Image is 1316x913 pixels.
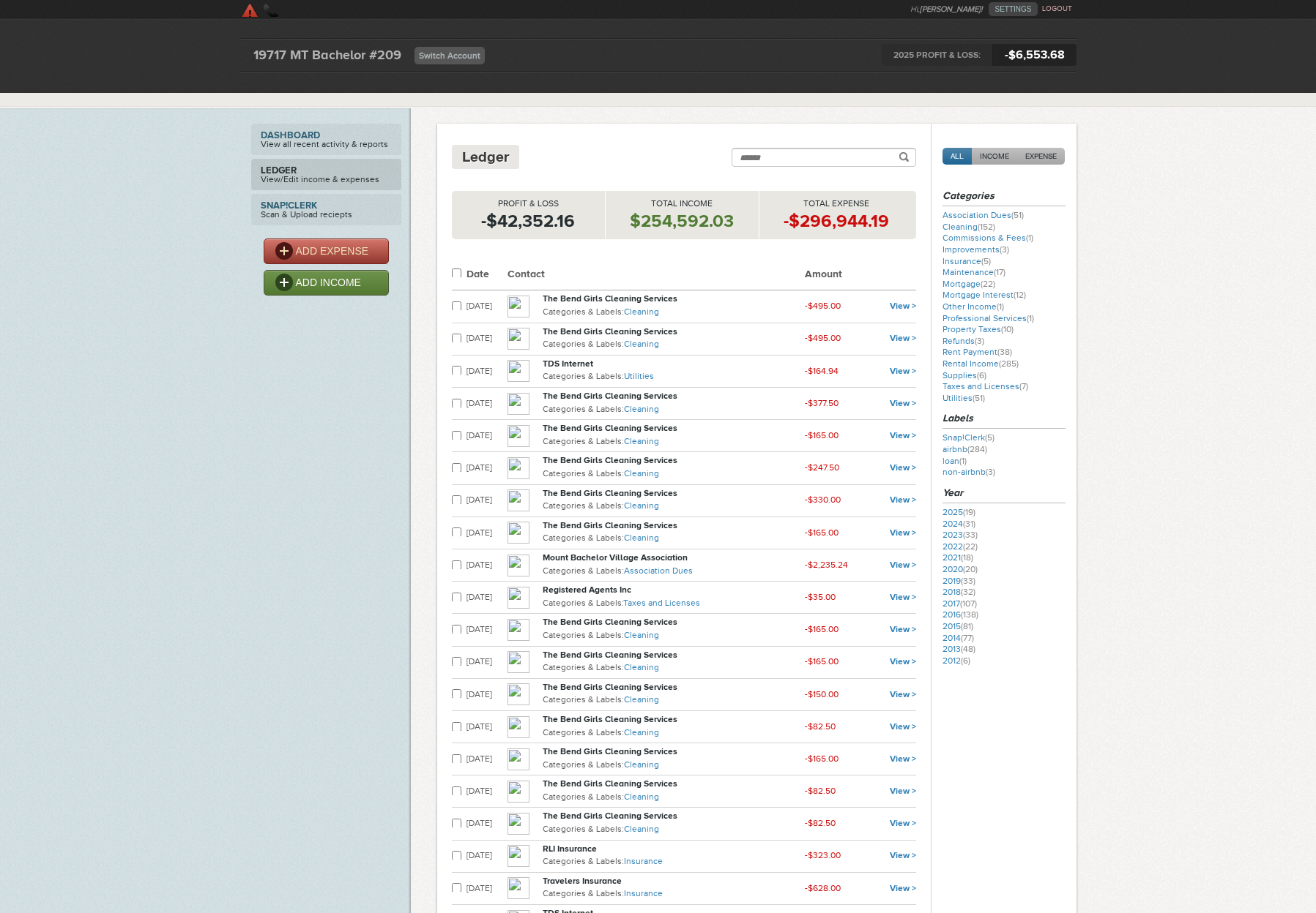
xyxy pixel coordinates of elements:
span: (3) [975,336,984,346]
a: View > [890,818,916,828]
a: Snap!Clerk [943,432,995,443]
span: 2025 PROFIT & LOSS: [882,44,992,66]
a: Cleaning [624,500,659,511]
a: Supplies [943,370,986,380]
strong: The Bend Girls Cleaning Services [543,746,677,756]
small: -$165.00 [805,527,839,538]
a: 2022 [943,541,978,552]
strong: The Bend Girls Cleaning Services [543,650,677,660]
a: View > [890,656,916,666]
a: View > [890,301,916,311]
td: [DATE] [466,452,508,484]
a: Professional Services [943,313,1034,323]
small: -$377.50 [805,398,839,408]
p: Categories & Labels: [543,402,805,417]
td: [DATE] [466,614,508,646]
a: Cleaning [624,792,659,802]
a: 2012 [943,655,970,666]
a: 2019 [943,576,975,586]
a: 2017 [943,598,977,609]
a: View > [890,560,916,570]
td: [DATE] [466,323,508,355]
span: (6) [961,655,970,666]
span: (6) [977,370,986,380]
td: [DATE] [466,388,508,420]
span: (10) [1001,324,1014,334]
span: (1) [1026,233,1033,243]
span: (1) [959,456,967,466]
a: Association Dues [624,566,693,576]
small: -$2,235.24 [805,560,848,570]
h3: Year [943,486,1066,503]
a: Improvements [943,244,1009,255]
li: Hi, [910,2,989,16]
a: Switch Account [414,47,485,64]
span: (22) [981,279,995,289]
span: (1) [1027,313,1034,323]
a: Property Taxes [943,324,1014,334]
td: [DATE] [466,840,508,872]
p: Categories & Labels: [543,628,805,643]
small: -$628.00 [805,883,841,893]
td: [DATE] [466,355,508,387]
a: 2021 [943,552,973,563]
h4: Ledger [462,148,509,166]
a: Commissions & Fees [943,233,1033,243]
td: [DATE] [466,549,508,581]
strong: $254,592.03 [630,211,734,230]
span: (33) [963,530,978,540]
a: Cleaning [624,339,659,349]
strong: Travelers Insurance [543,876,622,886]
p: Categories & Labels: [543,661,805,675]
a: Taxes and Licenses [943,381,1028,391]
a: 2013 [943,644,975,654]
a: View > [890,398,916,408]
a: non-airbnb [943,467,995,477]
span: (38) [997,347,1012,357]
span: (51) [1011,210,1024,220]
a: ADD INCOME [264,270,389,296]
p: Categories & Labels: [543,564,805,579]
strong: The Bend Girls Cleaning Services [543,326,677,337]
span: (284) [967,444,987,454]
a: Cleaning [624,436,659,446]
a: Mortgage [943,279,995,289]
span: (81) [961,621,973,631]
a: Cleaning [943,222,995,232]
p: Total Expense [759,198,912,210]
strong: The Bend Girls Cleaning Services [543,811,677,821]
a: Snap!ClerkScan & Upload reciepts [251,194,401,225]
strong: The Bend Girls Cleaning Services [543,520,677,530]
p: Categories & Labels: [543,887,805,901]
a: DashboardView all recent activity & reports [251,124,401,155]
p: Categories & Labels: [543,758,805,773]
strong: The Bend Girls Cleaning Services [543,682,677,692]
strong: The Bend Girls Cleaning Services [543,423,677,433]
p: Categories & Labels: [543,499,805,514]
td: [DATE] [466,743,508,775]
a: Rent Payment [943,347,1012,357]
span: (32) [961,587,975,597]
a: Cleaning [624,533,659,543]
small: -$165.00 [805,624,839,634]
small: -$247.50 [805,462,839,473]
p: Categories & Labels: [543,531,805,546]
a: Cleaning [624,824,659,834]
p: Categories & Labels: [543,337,805,352]
p: Categories & Labels: [543,305,805,320]
a: Mortgage Interest [943,290,1026,300]
a: EXPENSE [1017,148,1065,165]
a: 2016 [943,609,978,620]
a: View > [890,883,916,893]
a: View > [890,592,916,602]
a: Cleaning [624,630,659,640]
small: -$330.00 [805,495,841,505]
a: LedgerView/Edit income & expenses [251,159,401,190]
a: Insurance [943,256,991,266]
a: Utilities [943,393,985,403]
strong: The Bend Girls Cleaning Services [543,293,677,304]
a: View > [890,754,916,764]
small: -$165.00 [805,754,839,764]
span: (7) [1019,381,1028,391]
a: View > [890,462,916,473]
